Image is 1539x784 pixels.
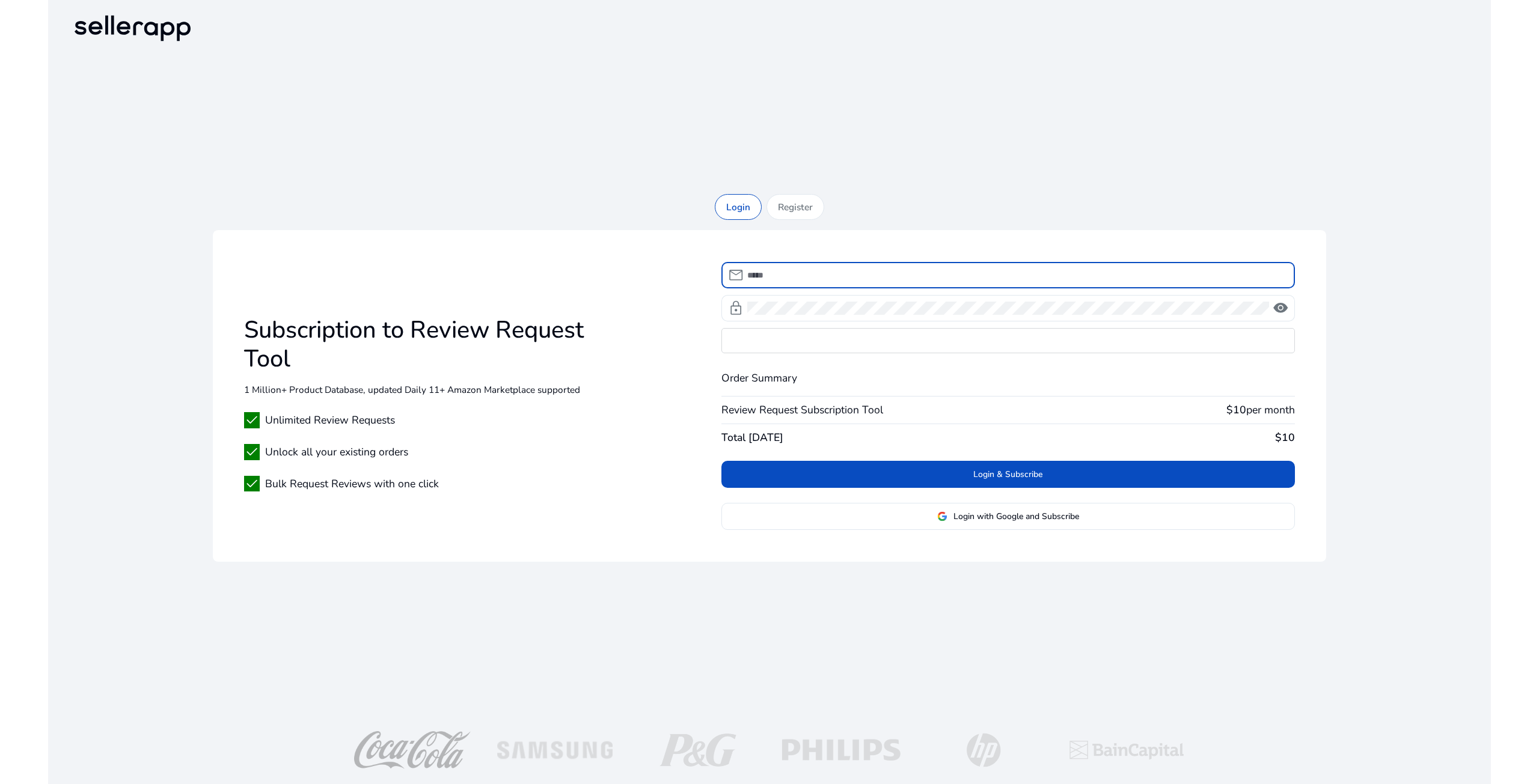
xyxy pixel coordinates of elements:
[265,444,408,460] span: Unlock all your existing orders
[937,511,948,522] img: google-logo.svg
[973,468,1042,481] span: Login & Subscribe
[778,200,813,214] p: Register
[265,476,439,491] span: Bulk Request Reviews with one click
[1063,731,1190,769] img: baincapitalTopLogo.png
[265,412,395,428] span: Unlimited Review Requests
[349,731,476,769] img: coca-cola-logo.png
[726,200,750,214] p: Login
[244,444,260,460] span: check
[1273,300,1288,316] span: visibility
[721,372,1294,384] h4: Order Summary
[920,731,1047,769] img: hp-logo-white.png
[1226,403,1246,417] b: $10
[244,476,260,491] span: check
[777,731,904,769] img: philips-logo-white.png
[728,300,744,316] span: lock
[721,402,883,418] span: Review Request Subscription Tool
[635,731,762,769] img: p-g-logo-white.png
[1275,430,1295,445] b: $10
[953,510,1079,523] span: Login with Google and Subscribe
[1246,403,1295,417] span: per month
[244,412,260,428] span: check
[244,383,626,397] p: 1 Million+ Product Database, updated Daily 11+ Amazon Marketplace supported
[69,11,196,46] img: sellerapp-logo
[722,329,1294,353] iframe: Secure card payment input frame
[728,267,744,283] span: mail
[721,503,1294,530] button: Login with Google and Subscribe
[492,731,619,769] img: Samsung-logo-white.png
[721,461,1294,488] button: Login & Subscribe
[244,316,626,373] h1: Subscription to Review Request Tool
[721,430,783,445] span: Total [DATE]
